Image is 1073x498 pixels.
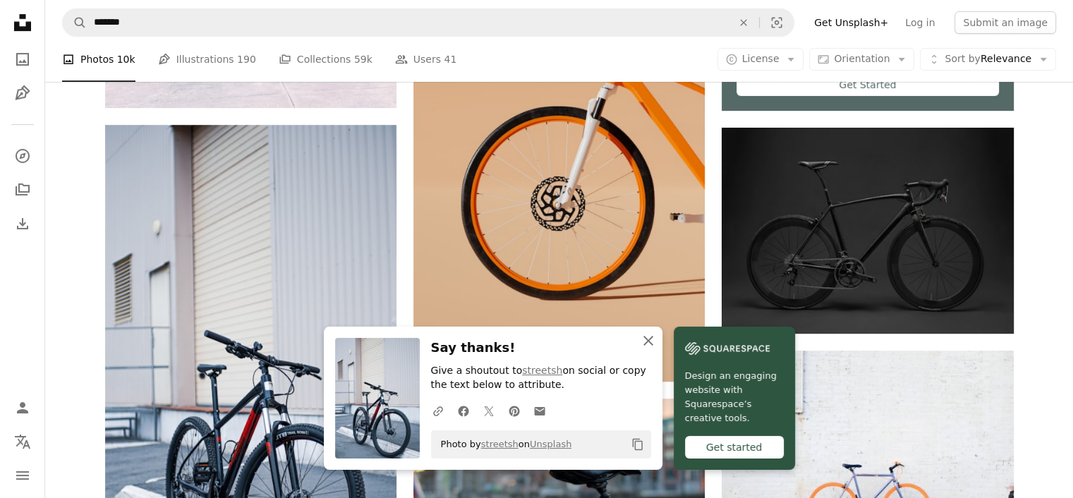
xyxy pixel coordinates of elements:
[434,433,572,456] span: Photo by on
[685,436,784,458] div: Get started
[8,209,37,238] a: Download History
[527,396,552,425] a: Share over email
[451,396,476,425] a: Share on Facebook
[685,338,770,359] img: file-1606177908946-d1eed1cbe4f5image
[8,142,37,170] a: Explore
[897,11,943,34] a: Log in
[8,8,37,40] a: Home — Unsplash
[8,427,37,456] button: Language
[742,53,780,64] span: License
[502,396,527,425] a: Share on Pinterest
[728,9,759,36] button: Clear
[8,394,37,422] a: Log in / Sign up
[354,51,372,67] span: 59k
[736,73,998,96] div: Get Started
[920,48,1056,71] button: Sort byRelevance
[722,441,1013,454] a: yellow and purple bicycle near white wall at daytime
[722,128,1013,334] img: black road bike
[945,53,980,64] span: Sort by
[8,176,37,204] a: Collections
[476,396,502,425] a: Share on Twitter
[945,52,1031,66] span: Relevance
[522,365,562,376] a: streetsh
[444,51,456,67] span: 41
[530,439,571,449] a: Unsplash
[760,9,794,36] button: Visual search
[395,37,457,82] a: Users 41
[8,45,37,73] a: Photos
[954,11,1056,34] button: Submit an image
[8,461,37,490] button: Menu
[413,156,705,169] a: an orange bike with a black and white emblem on the front wheel
[674,327,795,470] a: Design an engaging website with Squarespace’s creative tools.Get started
[809,48,914,71] button: Orientation
[717,48,804,71] button: License
[105,377,396,390] a: black and orange road bike parked beside white wall
[237,51,256,67] span: 190
[62,8,794,37] form: Find visuals sitewide
[431,338,651,358] h3: Say thanks!
[431,364,651,392] p: Give a shoutout to on social or copy the text below to attribute.
[481,439,519,449] a: streetsh
[626,432,650,456] button: Copy to clipboard
[279,37,372,82] a: Collections 59k
[722,224,1013,237] a: black road bike
[8,79,37,107] a: Illustrations
[685,369,784,425] span: Design an engaging website with Squarespace’s creative tools.
[806,11,897,34] a: Get Unsplash+
[158,37,256,82] a: Illustrations 190
[834,53,890,64] span: Orientation
[63,9,87,36] button: Search Unsplash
